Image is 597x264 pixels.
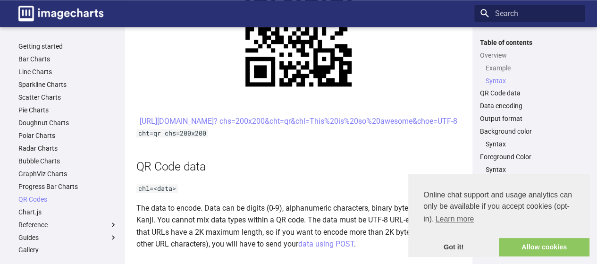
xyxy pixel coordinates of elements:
a: Image-Charts documentation [15,2,107,25]
a: Progress Bar Charts [18,182,118,191]
nav: Foreground Color [480,165,579,174]
a: [URL][DOMAIN_NAME]? chs=200x200&cht=qr&chl=This%20is%20so%20awesome&choe=UTF-8 [140,117,457,126]
p: The data to encode. Data can be digits (0-9), alphanumeric characters, binary bytes of data, or K... [136,202,461,250]
h2: QR Code data [136,158,461,175]
a: Chart.js [18,208,118,216]
nav: Table of contents [474,38,585,187]
a: Polar Charts [18,131,118,140]
a: QR Codes [18,195,118,204]
label: Table of contents [474,38,585,47]
label: Guides [18,233,118,242]
a: Data encoding [480,102,579,110]
a: Syntax [486,165,579,174]
a: Background color [480,127,579,136]
a: Pie Charts [18,106,118,114]
a: Gallery [18,246,118,254]
a: Example [486,64,579,72]
input: Search [474,5,585,22]
label: Reference [18,221,118,229]
a: allow cookies [499,238,589,257]
a: Scatter Charts [18,93,118,102]
a: GraphViz Charts [18,170,118,178]
a: Syntax [486,77,579,85]
div: cookieconsent [408,174,589,256]
a: Syntax [486,140,579,148]
a: Sparkline Charts [18,80,118,89]
a: Output format [480,114,579,123]
a: Foreground Color [480,153,579,161]
a: Line Charts [18,68,118,76]
a: QR Code data [480,89,579,97]
a: dismiss cookie message [408,238,499,257]
code: chl=<data> [136,184,178,193]
code: cht=qr chs=200x200 [136,129,208,137]
a: Bubble Charts [18,157,118,165]
nav: Background color [480,140,579,148]
img: logo [18,6,103,21]
a: Doughnut Charts [18,119,118,127]
a: Bar Charts [18,55,118,63]
a: Getting started [18,42,118,51]
nav: Overview [480,64,579,85]
a: learn more about cookies [434,212,475,226]
a: data using POST [298,239,354,248]
a: Radar Charts [18,144,118,153]
a: Overview [480,51,579,60]
span: Online chat support and usage analytics can only be available if you accept cookies (opt-in). [423,189,574,226]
